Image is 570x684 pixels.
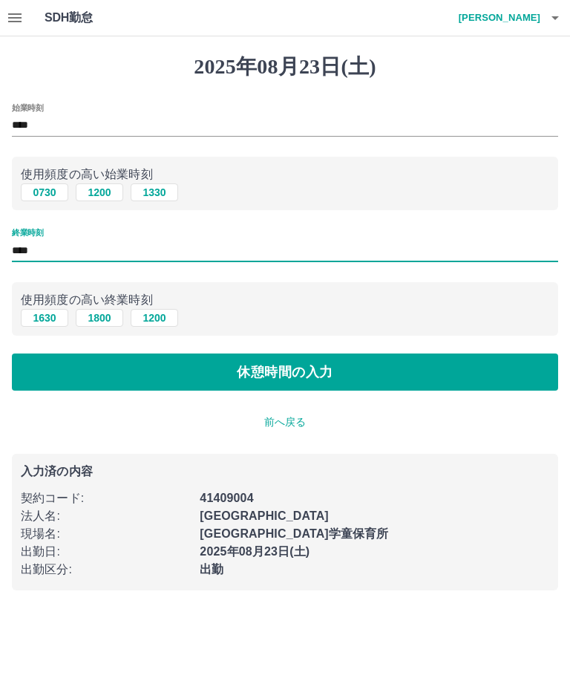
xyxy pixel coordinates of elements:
b: [GEOGRAPHIC_DATA]学童保育所 [200,527,388,540]
b: 2025年08月23日(土) [200,545,309,558]
b: [GEOGRAPHIC_DATA] [200,509,329,522]
label: 終業時刻 [12,227,43,238]
p: 使用頻度の高い始業時刻 [21,166,549,183]
p: 前へ戻る [12,414,558,430]
p: 出勤日 : [21,543,191,561]
button: 1200 [131,309,178,327]
p: 出勤区分 : [21,561,191,579]
b: 出勤 [200,563,223,576]
button: 1330 [131,183,178,201]
b: 41409004 [200,492,253,504]
p: 入力済の内容 [21,466,549,478]
h1: 2025年08月23日(土) [12,54,558,79]
button: 1800 [76,309,123,327]
button: 1200 [76,183,123,201]
button: 0730 [21,183,68,201]
p: 使用頻度の高い終業時刻 [21,291,549,309]
label: 始業時刻 [12,102,43,113]
p: 契約コード : [21,489,191,507]
button: 休憩時間の入力 [12,354,558,391]
p: 現場名 : [21,525,191,543]
button: 1630 [21,309,68,327]
p: 法人名 : [21,507,191,525]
